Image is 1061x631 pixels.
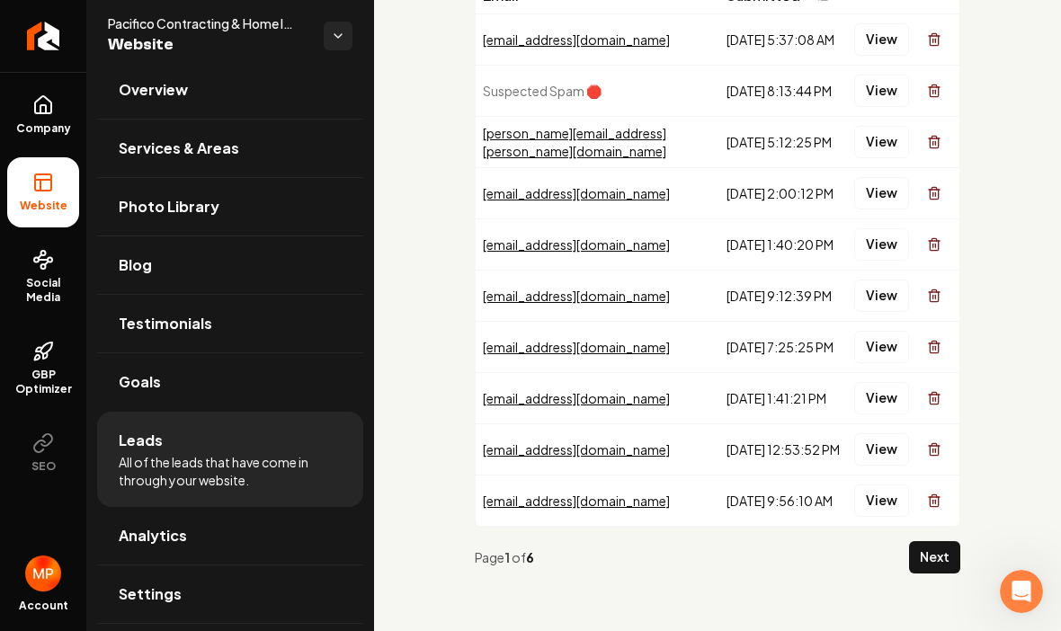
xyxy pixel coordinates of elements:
[119,371,161,393] span: Goals
[727,338,840,356] div: [DATE] 7:25:25 PM
[119,583,182,605] span: Settings
[97,120,363,177] a: Services & Areas
[854,23,909,56] button: View
[7,276,79,305] span: Social Media
[119,196,219,218] span: Photo Library
[97,236,363,294] a: Blog
[9,121,78,136] span: Company
[727,82,840,100] div: [DATE] 8:13:44 PM
[483,389,712,407] div: [EMAIL_ADDRESS][DOMAIN_NAME]
[483,440,712,458] div: [EMAIL_ADDRESS][DOMAIN_NAME]
[119,453,342,489] span: All of the leads that have come in through your website.
[7,326,79,411] a: GBP Optimizer
[483,83,602,99] span: Suspected Spam 🛑
[475,549,504,565] span: Page
[854,433,909,466] button: View
[24,459,63,474] span: SEO
[7,418,79,488] button: SEO
[1000,570,1043,613] iframe: Intercom live chat
[108,32,309,58] span: Website
[854,75,909,107] button: View
[854,228,909,261] button: View
[854,177,909,209] button: View
[97,507,363,564] a: Analytics
[119,313,212,334] span: Testimonials
[483,31,712,49] div: [EMAIL_ADDRESS][DOMAIN_NAME]
[97,353,363,411] a: Goals
[7,80,79,150] a: Company
[119,525,187,547] span: Analytics
[483,184,712,202] div: [EMAIL_ADDRESS][DOMAIN_NAME]
[854,331,909,363] button: View
[119,79,188,101] span: Overview
[27,22,60,50] img: Rebolt Logo
[854,484,909,517] button: View
[727,440,840,458] div: [DATE] 12:53:52 PM
[119,430,163,451] span: Leads
[119,138,239,159] span: Services & Areas
[504,549,512,565] strong: 1
[727,31,840,49] div: [DATE] 5:37:08 AM
[7,368,79,396] span: GBP Optimizer
[909,541,960,573] button: Next
[483,236,712,253] div: [EMAIL_ADDRESS][DOMAIN_NAME]
[97,295,363,352] a: Testimonials
[727,287,840,305] div: [DATE] 9:12:39 PM
[19,599,68,613] span: Account
[483,338,712,356] div: [EMAIL_ADDRESS][DOMAIN_NAME]
[727,184,840,202] div: [DATE] 2:00:12 PM
[727,133,840,151] div: [DATE] 5:12:25 PM
[854,280,909,312] button: View
[97,178,363,236] a: Photo Library
[512,549,526,565] span: of
[727,236,840,253] div: [DATE] 1:40:20 PM
[25,555,61,591] button: Open user button
[727,389,840,407] div: [DATE] 1:41:21 PM
[25,555,61,591] img: Michael Pacifico
[119,254,152,276] span: Blog
[483,287,712,305] div: [EMAIL_ADDRESS][DOMAIN_NAME]
[97,565,363,623] a: Settings
[97,61,363,119] a: Overview
[13,199,75,213] span: Website
[727,492,840,510] div: [DATE] 9:56:10 AM
[854,126,909,158] button: View
[526,549,534,565] strong: 6
[483,492,712,510] div: [EMAIL_ADDRESS][DOMAIN_NAME]
[7,235,79,319] a: Social Media
[108,14,309,32] span: Pacifico Contracting & Home Improvement
[854,382,909,414] button: View
[483,124,712,160] div: [PERSON_NAME][EMAIL_ADDRESS][PERSON_NAME][DOMAIN_NAME]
